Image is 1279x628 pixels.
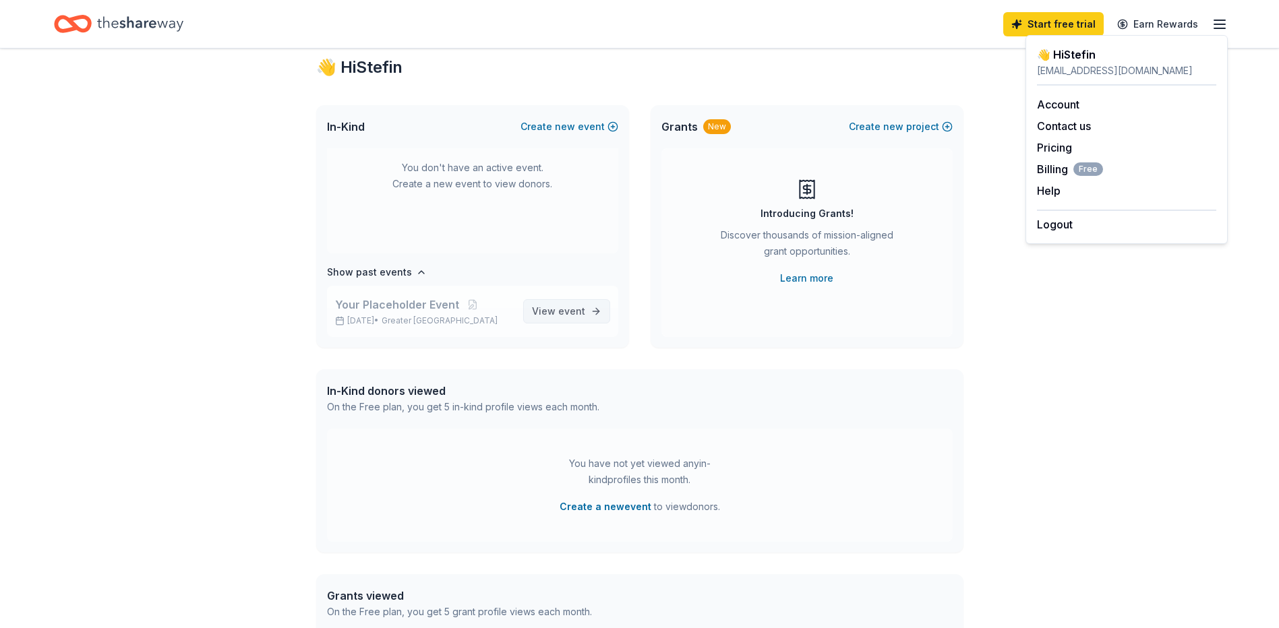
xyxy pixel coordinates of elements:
[335,315,512,326] p: [DATE] •
[54,8,183,40] a: Home
[556,456,724,488] div: You have not yet viewed any in-kind profiles this month.
[1109,12,1206,36] a: Earn Rewards
[555,119,575,135] span: new
[327,98,618,253] div: You don't have an active event. Create a new event to view donors.
[520,119,618,135] button: Createnewevent
[327,383,599,399] div: In-Kind donors viewed
[327,119,365,135] span: In-Kind
[849,119,953,135] button: Createnewproject
[560,499,720,515] span: to view donors .
[316,57,963,78] div: 👋 Hi Stefin
[327,264,412,280] h4: Show past events
[1037,98,1079,111] a: Account
[1003,12,1104,36] a: Start free trial
[715,227,899,265] div: Discover thousands of mission-aligned grant opportunities.
[532,303,585,319] span: View
[761,206,854,222] div: Introducing Grants!
[327,264,427,280] button: Show past events
[780,270,833,286] a: Learn more
[1037,63,1216,79] div: [EMAIL_ADDRESS][DOMAIN_NAME]
[1037,141,1072,154] a: Pricing
[1037,216,1073,232] button: Logout
[703,119,731,134] div: New
[1037,46,1216,63] div: 👋 Hi Stefin
[558,305,585,317] span: event
[327,604,592,620] div: On the Free plan, you get 5 grant profile views each month.
[1073,162,1103,176] span: Free
[1037,183,1061,199] button: Help
[1037,161,1103,177] button: BillingFree
[382,315,498,326] span: Greater [GEOGRAPHIC_DATA]
[560,499,651,515] button: Create a newevent
[335,296,459,313] span: Your Placeholder Event
[1037,161,1103,177] span: Billing
[523,299,610,323] a: View event
[1037,118,1091,134] button: Contact us
[327,399,599,415] div: On the Free plan, you get 5 in-kind profile views each month.
[327,588,592,604] div: Grants viewed
[883,119,903,135] span: new
[661,119,698,135] span: Grants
